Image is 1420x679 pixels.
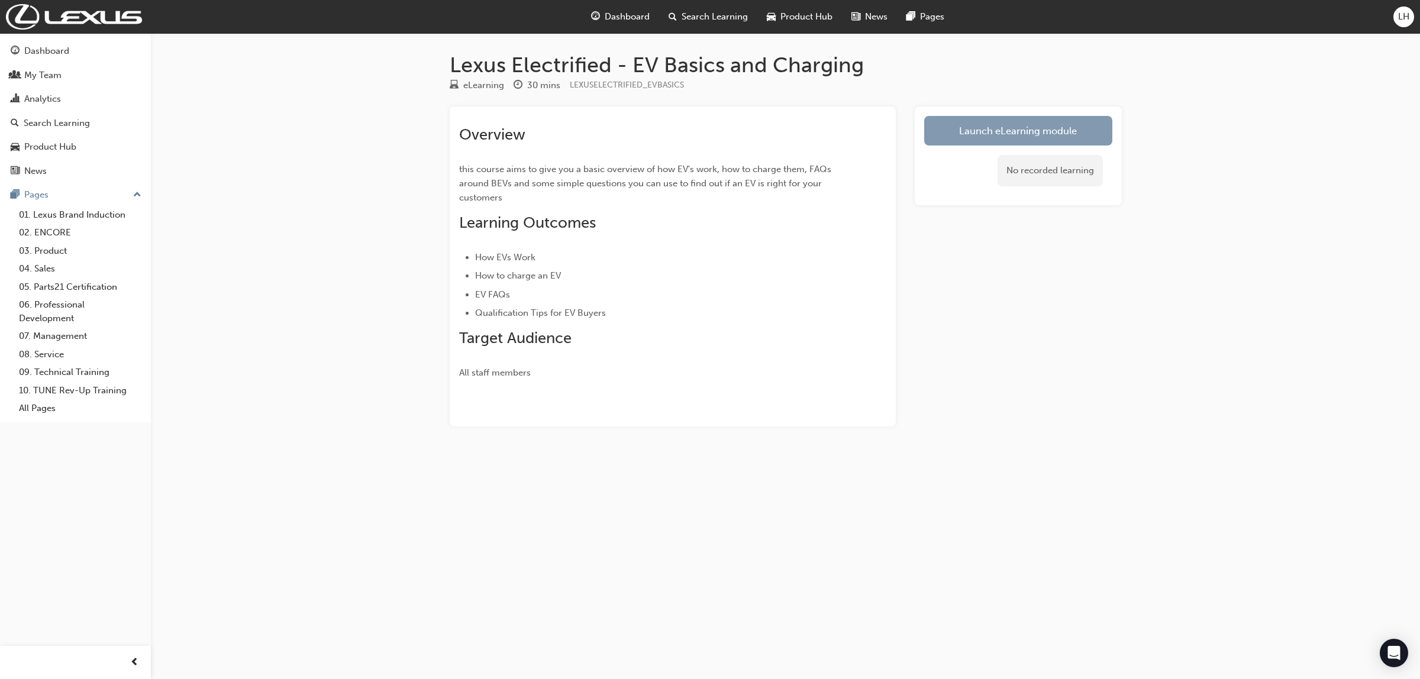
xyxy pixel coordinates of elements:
a: Launch eLearning module [924,116,1112,145]
a: 07. Management [14,327,146,345]
span: this course aims to give you a basic overview of how EV's work, how to charge them, FAQs around B... [459,164,834,203]
span: car-icon [11,142,20,153]
a: 09. Technical Training [14,363,146,381]
span: Target Audience [459,329,572,347]
div: My Team [24,69,62,82]
a: 04. Sales [14,260,146,278]
span: Qualification Tips for EV Buyers [475,308,606,318]
span: pages-icon [11,190,20,201]
span: car-icon [767,9,776,24]
a: search-iconSearch Learning [659,5,757,29]
div: eLearning [463,79,504,92]
div: News [24,164,47,178]
span: up-icon [133,187,141,203]
div: Type [450,78,504,93]
span: LH [1398,10,1409,24]
a: Search Learning [5,112,146,134]
span: people-icon [11,70,20,81]
a: 06. Professional Development [14,296,146,327]
span: news-icon [11,166,20,177]
span: Dashboard [605,10,650,24]
a: All Pages [14,399,146,418]
img: Trak [6,4,142,30]
div: Search Learning [24,117,90,130]
span: guage-icon [591,9,600,24]
button: LH [1393,7,1414,27]
span: learningResourceType_ELEARNING-icon [450,80,459,91]
button: DashboardMy TeamAnalyticsSearch LearningProduct HubNews [5,38,146,184]
span: Learning Outcomes [459,214,596,232]
span: EV FAQs [475,289,510,300]
div: Product Hub [24,140,76,154]
span: Learning resource code [570,80,684,90]
button: Pages [5,184,146,206]
span: News [865,10,887,24]
span: prev-icon [130,655,139,670]
span: All staff members [459,367,531,378]
a: Analytics [5,88,146,110]
span: pages-icon [906,9,915,24]
span: chart-icon [11,94,20,105]
span: Search Learning [682,10,748,24]
a: pages-iconPages [897,5,954,29]
span: search-icon [11,118,19,129]
span: clock-icon [514,80,522,91]
div: Open Intercom Messenger [1380,639,1408,667]
span: news-icon [851,9,860,24]
div: Dashboard [24,44,69,58]
span: How to charge an EV [475,270,561,281]
a: My Team [5,64,146,86]
a: 01. Lexus Brand Induction [14,206,146,224]
div: Duration [514,78,560,93]
a: 03. Product [14,242,146,260]
span: Product Hub [780,10,832,24]
a: Product Hub [5,136,146,158]
a: Dashboard [5,40,146,62]
div: Analytics [24,92,61,106]
a: 02. ENCORE [14,224,146,242]
span: Pages [920,10,944,24]
a: 05. Parts21 Certification [14,278,146,296]
span: guage-icon [11,46,20,57]
a: guage-iconDashboard [582,5,659,29]
span: Overview [459,125,525,144]
span: How EVs Work [475,252,535,263]
a: 10. TUNE Rev-Up Training [14,381,146,400]
a: news-iconNews [842,5,897,29]
a: 08. Service [14,345,146,364]
div: 30 mins [527,79,560,92]
span: search-icon [669,9,677,24]
div: No recorded learning [998,155,1103,186]
a: News [5,160,146,182]
h1: Lexus Electrified - EV Basics and Charging [450,52,1122,78]
a: car-iconProduct Hub [757,5,842,29]
div: Pages [24,188,49,202]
